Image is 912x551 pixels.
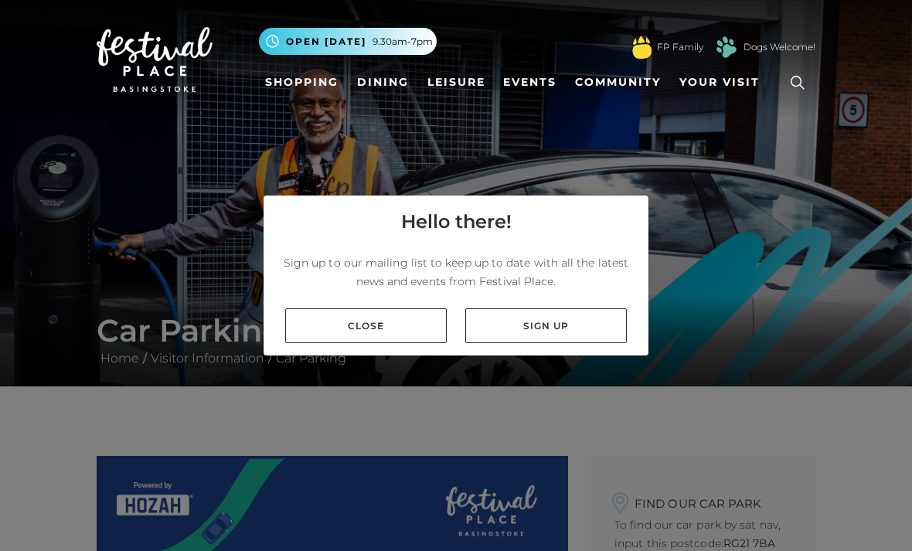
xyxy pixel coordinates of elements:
span: Your Visit [679,74,760,90]
a: Shopping [259,68,345,97]
a: Sign up [465,308,627,343]
a: FP Family [657,40,703,54]
a: Your Visit [673,68,774,97]
a: Community [569,68,667,97]
a: Events [497,68,563,97]
button: Open [DATE] 9.30am-7pm [259,28,437,55]
span: 9.30am-7pm [373,35,433,49]
a: Leisure [421,68,492,97]
h4: Hello there! [401,208,512,236]
a: Dining [351,68,415,97]
a: Dogs Welcome! [744,40,815,54]
a: Close [285,308,447,343]
img: Festival Place Logo [97,27,213,92]
p: Sign up to our mailing list to keep up to date with all the latest news and events from Festival ... [276,253,636,291]
span: Open [DATE] [286,35,366,49]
